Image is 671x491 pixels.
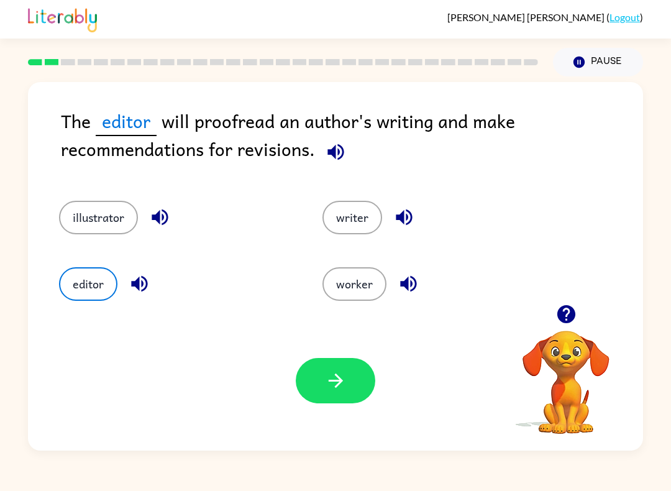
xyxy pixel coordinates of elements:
[447,11,643,23] div: ( )
[28,5,97,32] img: Literably
[61,107,643,176] div: The will proofread an author's writing and make recommendations for revisions.
[59,267,117,301] button: editor
[59,201,138,234] button: illustrator
[609,11,640,23] a: Logout
[553,48,643,76] button: Pause
[96,107,157,136] span: editor
[504,311,628,436] video: Your browser must support playing .mp4 files to use Literably. Please try using another browser.
[322,267,386,301] button: worker
[322,201,382,234] button: writer
[447,11,606,23] span: [PERSON_NAME] [PERSON_NAME]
